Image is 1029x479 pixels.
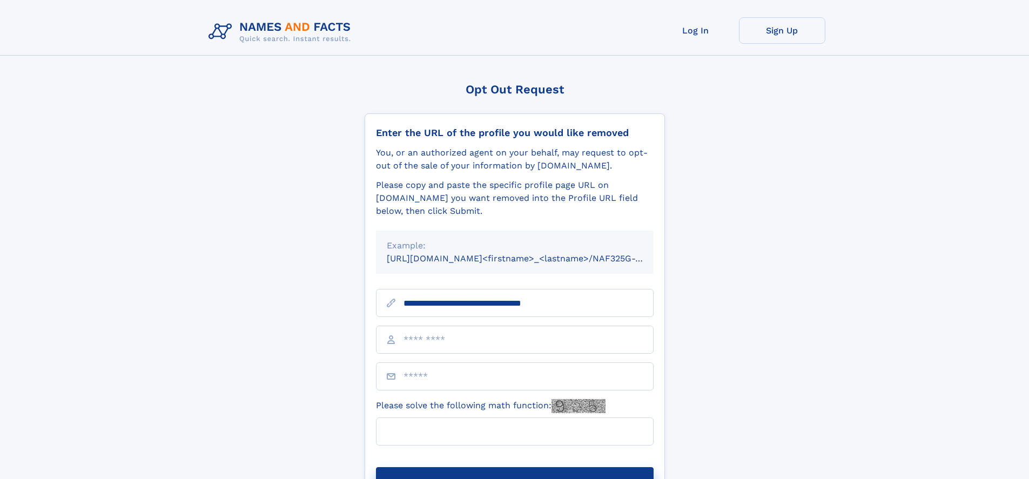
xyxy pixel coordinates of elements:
div: You, or an authorized agent on your behalf, may request to opt-out of the sale of your informatio... [376,146,654,172]
label: Please solve the following math function: [376,399,606,413]
a: Sign Up [739,17,825,44]
a: Log In [653,17,739,44]
div: Please copy and paste the specific profile page URL on [DOMAIN_NAME] you want removed into the Pr... [376,179,654,218]
div: Example: [387,239,643,252]
img: Logo Names and Facts [204,17,360,46]
small: [URL][DOMAIN_NAME]<firstname>_<lastname>/NAF325G-xxxxxxxx [387,253,674,264]
div: Enter the URL of the profile you would like removed [376,127,654,139]
div: Opt Out Request [365,83,665,96]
